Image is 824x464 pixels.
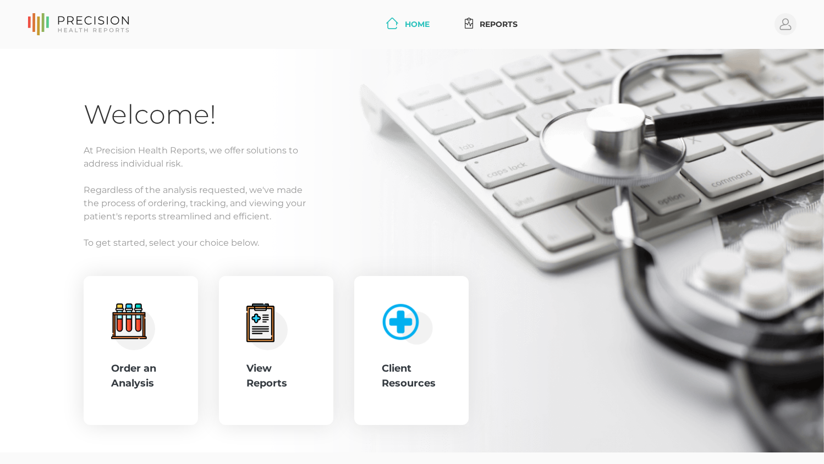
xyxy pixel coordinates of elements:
[84,144,740,170] p: At Precision Health Reports, we offer solutions to address individual risk.
[111,361,171,391] div: Order an Analysis
[460,14,523,35] a: Reports
[84,98,740,131] h1: Welcome!
[84,236,740,250] p: To get started, select your choice below.
[382,361,441,391] div: Client Resources
[84,184,740,223] p: Regardless of the analysis requested, we've made the process of ordering, tracking, and viewing y...
[377,299,433,345] img: client-resource.c5a3b187.png
[246,361,306,391] div: View Reports
[382,14,434,35] a: Home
